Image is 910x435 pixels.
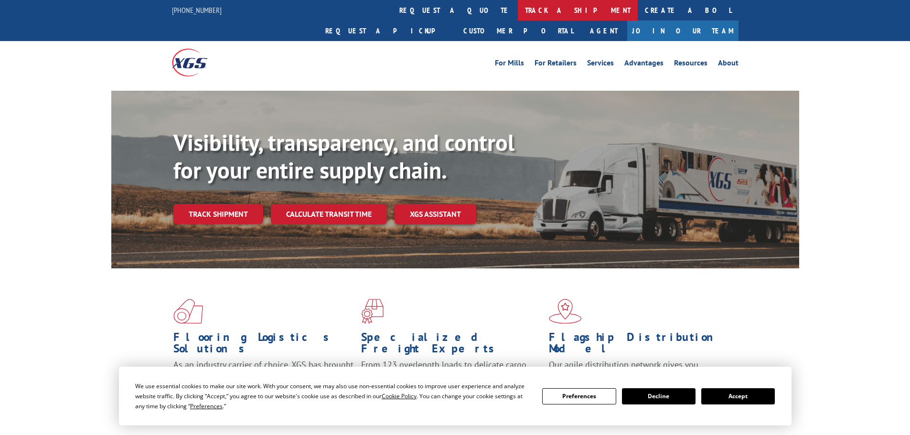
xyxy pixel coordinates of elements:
span: Our agile distribution network gives you nationwide inventory management on demand. [549,359,725,382]
a: XGS ASSISTANT [395,204,476,224]
a: For Mills [495,59,524,70]
b: Visibility, transparency, and control for your entire supply chain. [173,127,514,185]
span: Preferences [190,402,223,410]
a: About [718,59,739,70]
img: xgs-icon-focused-on-flooring-red [361,299,384,324]
img: xgs-icon-flagship-distribution-model-red [549,299,582,324]
button: Preferences [542,388,616,404]
a: Agent [580,21,627,41]
h1: Specialized Freight Experts [361,331,542,359]
button: Decline [622,388,696,404]
span: Cookie Policy [382,392,417,400]
p: From 123 overlength loads to delicate cargo, our experienced staff knows the best way to move you... [361,359,542,402]
a: Customer Portal [456,21,580,41]
span: As an industry carrier of choice, XGS has brought innovation and dedication to flooring logistics... [173,359,353,393]
div: Cookie Consent Prompt [119,367,792,425]
a: For Retailers [535,59,577,70]
a: Track shipment [173,204,263,224]
h1: Flagship Distribution Model [549,331,729,359]
h1: Flooring Logistics Solutions [173,331,354,359]
a: Resources [674,59,707,70]
div: We use essential cookies to make our site work. With your consent, we may also use non-essential ... [135,381,531,411]
a: [PHONE_NUMBER] [172,5,222,15]
img: xgs-icon-total-supply-chain-intelligence-red [173,299,203,324]
a: Request a pickup [318,21,456,41]
a: Services [587,59,614,70]
button: Accept [701,388,775,404]
a: Advantages [624,59,664,70]
a: Join Our Team [627,21,739,41]
a: Calculate transit time [271,204,387,224]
